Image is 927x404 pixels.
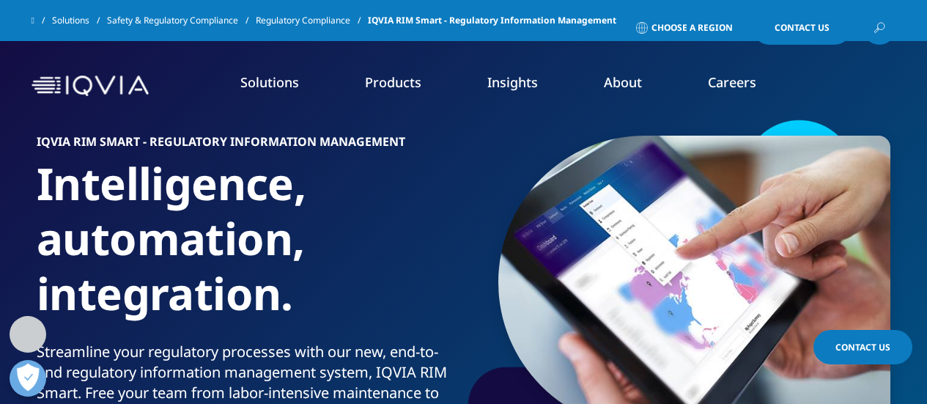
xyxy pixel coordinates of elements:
[775,23,830,32] span: Contact Us
[37,136,458,156] h6: IQVIA RIM Smart - Regulatory Information Management
[240,73,299,91] a: Solutions
[365,73,421,91] a: Products
[155,51,896,120] nav: Primary
[32,76,149,97] img: IQVIA Healthcare Information Technology and Pharma Clinical Research Company
[10,360,46,397] button: Open Preferences
[37,156,458,342] h1: Intelligence, automation, integration.
[651,22,733,34] span: Choose a Region
[487,73,538,91] a: Insights
[753,11,852,45] a: Contact Us
[835,341,890,353] span: Contact Us
[708,73,756,91] a: Careers
[813,330,912,364] a: Contact Us
[604,73,642,91] a: About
